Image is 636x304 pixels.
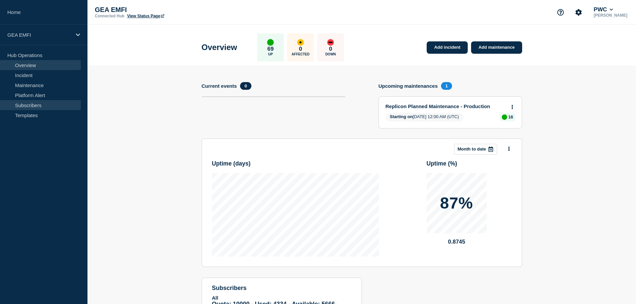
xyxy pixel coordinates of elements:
h1: Overview [202,43,237,52]
a: Replicon Planned Maintenance - Production [386,103,506,109]
div: up [502,114,507,120]
p: 0 [329,46,332,52]
span: 1 [441,82,452,90]
h4: Upcoming maintenances [379,83,438,89]
a: Add maintenance [471,41,522,54]
p: 0.8745 [427,239,487,245]
span: Starting on [390,114,413,119]
span: 0 [240,82,251,90]
p: Connected Hub [95,14,125,18]
h4: subscribers [212,285,352,292]
p: Up [268,52,273,56]
button: PWC [592,6,614,13]
p: GEA EMFI [7,32,71,38]
h3: Uptime ( days ) [212,160,379,167]
a: View Status Page [127,14,164,18]
button: Month to date [454,144,497,155]
span: [DATE] 12:00 AM (UTC) [386,113,463,121]
button: Account settings [572,5,586,19]
p: 0 [299,46,302,52]
p: Affected [292,52,309,56]
p: All [212,295,352,301]
p: Month to date [458,146,486,151]
p: 87% [440,195,473,211]
p: 16 [508,114,513,119]
p: [PERSON_NAME] [592,13,629,18]
p: Down [325,52,336,56]
p: GEA EMFI [95,6,228,14]
h4: Current events [202,83,237,89]
button: Support [554,5,568,19]
div: up [267,39,274,46]
p: 69 [267,46,274,52]
h3: Uptime ( % ) [427,160,512,167]
a: Add incident [427,41,468,54]
div: affected [297,39,304,46]
div: down [327,39,334,46]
